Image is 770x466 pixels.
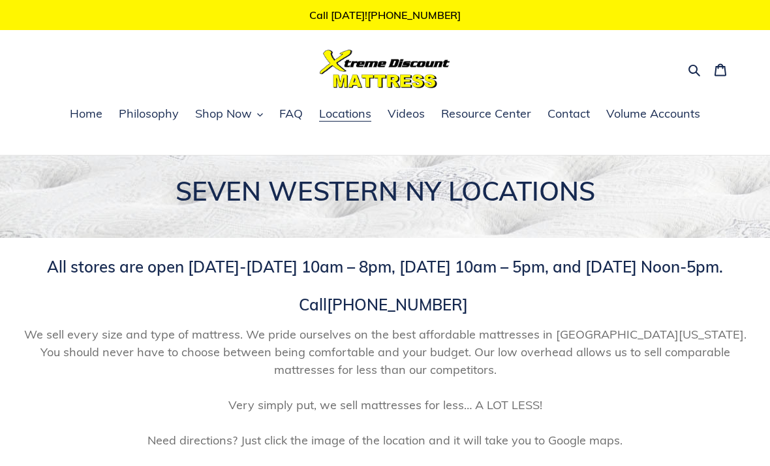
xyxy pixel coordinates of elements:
a: Locations [313,105,378,124]
span: Philosophy [119,106,179,122]
span: Locations [319,106,371,122]
span: Contact [547,106,590,122]
a: Volume Accounts [600,105,707,124]
span: All stores are open [DATE]-[DATE] 10am – 8pm, [DATE] 10am – 5pm, and [DATE] Noon-5pm. Call [47,257,723,314]
a: Resource Center [435,105,538,124]
span: SEVEN WESTERN NY LOCATIONS [176,175,595,207]
span: Shop Now [195,106,252,122]
a: FAQ [273,105,309,124]
a: [PHONE_NUMBER] [327,295,468,314]
a: Philosophy [112,105,185,124]
span: Resource Center [441,106,531,122]
span: Volume Accounts [606,106,700,122]
button: Shop Now [189,105,269,124]
span: Home [70,106,102,122]
a: [PHONE_NUMBER] [367,8,461,22]
span: We sell every size and type of mattress. We pride ourselves on the best affordable mattresses in ... [13,325,757,449]
a: Videos [381,105,431,124]
a: Contact [541,105,596,124]
a: Home [63,105,109,124]
img: Xtreme Discount Mattress [320,50,450,88]
span: FAQ [279,106,303,122]
span: Videos [388,106,425,122]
